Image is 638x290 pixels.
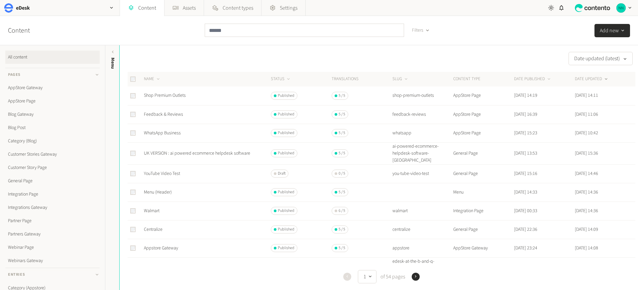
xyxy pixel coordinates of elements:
[271,76,291,82] button: STATUS
[453,124,514,142] td: AppStore Page
[392,239,453,257] td: appstore
[278,130,294,136] span: Published
[358,270,376,283] button: 1
[5,227,100,241] a: Partners Gateway
[575,150,598,157] time: [DATE] 15:36
[5,161,100,174] a: Customer Story Page
[514,226,537,233] time: [DATE] 22:36
[453,220,514,239] td: General Page
[144,111,183,118] a: Feedback & Reviews
[280,4,297,12] span: Settings
[5,214,100,227] a: Partner Page
[5,174,100,188] a: General Page
[392,124,453,142] td: whatsapp
[379,273,405,281] span: of 54 pages
[407,24,435,37] button: Filters
[144,208,159,214] a: Walmart
[8,72,21,78] span: Pages
[223,4,253,12] span: Content types
[575,189,598,196] time: [DATE] 14:36
[412,27,423,34] span: Filters
[5,188,100,201] a: Integration Page
[339,171,345,177] span: 0 / 5
[331,72,392,86] th: Translations
[514,150,537,157] time: [DATE] 13:53
[514,130,537,136] time: [DATE] 15:23
[144,226,162,233] a: Centralize
[278,245,294,251] span: Published
[144,189,172,196] a: Menu (Header)
[5,81,100,94] a: AppStore Gateway
[339,111,345,117] span: 5 / 5
[514,245,537,251] time: [DATE] 23:24
[5,121,100,134] a: Blog Post
[575,245,598,251] time: [DATE] 14:08
[5,108,100,121] a: Blog Gateway
[575,170,598,177] time: [DATE] 14:46
[4,3,13,13] img: eDesk
[144,150,250,157] a: UK VERSION : ai powered ecommerce helpdesk software
[453,142,514,164] td: General Page
[144,245,178,251] a: Appstore Gateway
[5,134,100,148] a: Category (Blog)
[339,130,345,136] span: 5 / 5
[339,93,345,99] span: 5 / 5
[278,226,294,232] span: Published
[514,111,537,118] time: [DATE] 16:39
[339,226,345,232] span: 5 / 5
[278,93,294,99] span: Published
[278,189,294,195] span: Published
[16,4,30,12] h2: eDesk
[453,239,514,257] td: AppStore Gateway
[8,272,25,278] span: Entries
[392,86,453,105] td: shop-premium-outlets
[575,92,598,99] time: [DATE] 14:11
[278,208,294,214] span: Published
[453,202,514,220] td: Integration Page
[514,189,537,196] time: [DATE] 14:33
[514,208,537,214] time: [DATE] 00:33
[569,52,633,65] button: Date updated (latest)
[5,94,100,108] a: AppStore Page
[616,3,626,13] img: Nikola Nikolov
[339,189,345,195] span: 5 / 5
[392,220,453,239] td: centralize
[575,130,598,136] time: [DATE] 10:42
[594,24,630,37] button: Add new
[392,164,453,183] td: you-tube-video-test
[514,170,537,177] time: [DATE] 15:16
[575,226,598,233] time: [DATE] 14:09
[278,150,294,156] span: Published
[5,201,100,214] a: Integrations Gateway
[8,26,45,36] h2: Content
[392,202,453,220] td: walmart
[109,58,116,69] span: Menu
[278,171,285,177] span: Draft
[339,208,345,214] span: 6 / 5
[5,148,100,161] a: Customer Stories Gateway
[144,92,186,99] a: Shop Premium Outlets
[514,76,552,82] button: DATE PUBLISHED
[453,105,514,124] td: AppStore Page
[453,72,514,86] th: CONTENT TYPE
[144,76,161,82] button: NAME
[453,164,514,183] td: General Page
[392,105,453,124] td: feedback-reviews
[5,241,100,254] a: Webinar Page
[339,245,345,251] span: 5 / 5
[339,150,345,156] span: 5 / 5
[5,254,100,267] a: Webinars Gateway
[514,92,537,99] time: [DATE] 14:19
[144,170,180,177] a: YouTube Video Test
[453,86,514,105] td: AppStore Page
[575,208,598,214] time: [DATE] 14:36
[453,183,514,202] td: Menu
[5,51,100,64] a: All content
[392,76,409,82] button: SLUG
[144,130,181,136] a: WhatsApp Business
[278,111,294,117] span: Published
[392,257,453,279] td: edesk-at-the-b-and-q-marketplace-conference-2025
[392,142,453,164] td: ai-powered-ecommerce-helpdesk-software-[GEOGRAPHIC_DATA]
